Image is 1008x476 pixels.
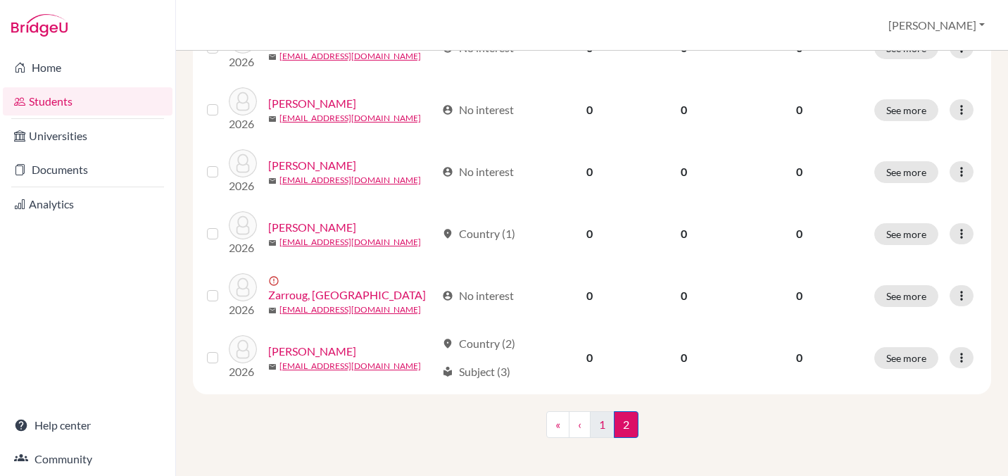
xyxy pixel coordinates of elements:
[442,101,514,118] div: No interest
[268,306,277,315] span: mail
[636,327,733,389] td: 0
[874,285,938,307] button: See more
[546,411,638,449] nav: ...
[636,79,733,141] td: 0
[3,445,172,473] a: Community
[229,177,257,194] p: 2026
[279,360,421,372] a: [EMAIL_ADDRESS][DOMAIN_NAME]
[229,54,257,70] p: 2026
[874,347,938,369] button: See more
[741,163,857,180] p: 0
[874,99,938,121] button: See more
[614,411,638,438] span: 2
[543,141,636,203] td: 0
[543,79,636,141] td: 0
[229,87,257,115] img: Selim, Sarah
[268,287,426,303] a: Zarroug, [GEOGRAPHIC_DATA]
[229,273,257,301] img: Zarroug, Hanien
[279,236,421,249] a: [EMAIL_ADDRESS][DOMAIN_NAME]
[268,363,277,371] span: mail
[741,349,857,366] p: 0
[268,239,277,247] span: mail
[543,265,636,327] td: 0
[442,228,453,239] span: location_on
[874,223,938,245] button: See more
[741,101,857,118] p: 0
[636,141,733,203] td: 0
[268,275,282,287] span: error_outline
[279,303,421,316] a: [EMAIL_ADDRESS][DOMAIN_NAME]
[229,301,257,318] p: 2026
[442,335,515,352] div: Country (2)
[229,239,257,256] p: 2026
[546,411,569,438] a: «
[3,122,172,150] a: Universities
[442,338,453,349] span: location_on
[569,411,591,438] a: ‹
[442,163,514,180] div: No interest
[442,104,453,115] span: account_circle
[11,14,68,37] img: Bridge-U
[3,54,172,82] a: Home
[279,174,421,187] a: [EMAIL_ADDRESS][DOMAIN_NAME]
[442,225,515,242] div: Country (1)
[543,327,636,389] td: 0
[543,203,636,265] td: 0
[268,219,356,236] a: [PERSON_NAME]
[3,156,172,184] a: Documents
[874,161,938,183] button: See more
[279,112,421,125] a: [EMAIL_ADDRESS][DOMAIN_NAME]
[229,335,257,363] img: Zayan, Youssef
[229,211,257,239] img: Shalaby, Hussein
[3,190,172,218] a: Analytics
[442,166,453,177] span: account_circle
[3,411,172,439] a: Help center
[442,363,510,380] div: Subject (3)
[229,363,257,380] p: 2026
[442,290,453,301] span: account_circle
[268,177,277,185] span: mail
[229,149,257,177] img: Selim, Sarah
[279,50,421,63] a: [EMAIL_ADDRESS][DOMAIN_NAME]
[741,287,857,304] p: 0
[3,87,172,115] a: Students
[636,265,733,327] td: 0
[268,343,356,360] a: [PERSON_NAME]
[268,53,277,61] span: mail
[741,225,857,242] p: 0
[636,203,733,265] td: 0
[268,157,356,174] a: [PERSON_NAME]
[882,12,991,39] button: [PERSON_NAME]
[268,115,277,123] span: mail
[268,95,356,112] a: [PERSON_NAME]
[442,287,514,304] div: No interest
[229,115,257,132] p: 2026
[590,411,615,438] a: 1
[442,366,453,377] span: local_library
